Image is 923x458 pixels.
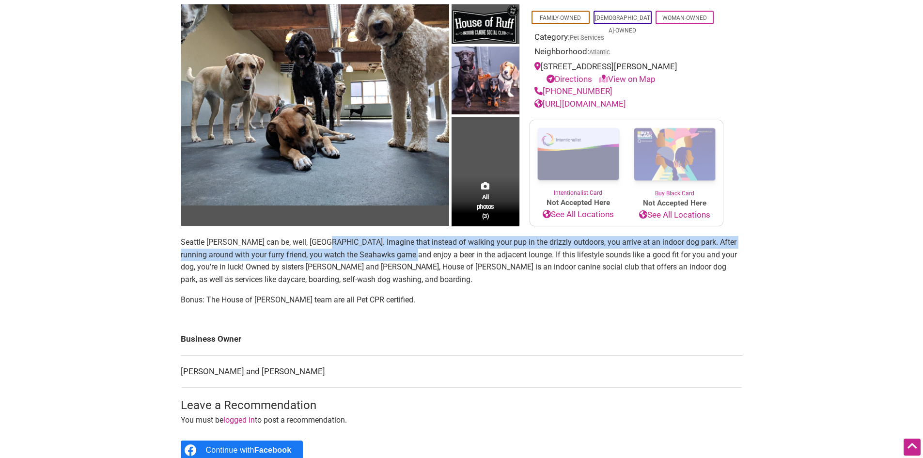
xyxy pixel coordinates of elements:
[254,446,292,454] b: Facebook
[181,355,743,388] td: [PERSON_NAME] and [PERSON_NAME]
[534,46,719,61] div: Neighborhood:
[904,439,921,456] div: Scroll Back to Top
[662,15,707,21] a: Woman-Owned
[534,31,719,46] div: Category:
[540,15,581,21] a: Family-Owned
[547,74,592,84] a: Directions
[477,192,494,220] span: All photos (3)
[599,74,656,84] a: View on Map
[181,414,743,426] p: You must be to post a recommendation.
[181,323,743,355] td: Business Owner
[181,294,743,306] p: Bonus: The House of [PERSON_NAME] team are all Pet CPR certified.
[181,397,743,414] h3: Leave a Recommendation
[589,49,610,56] span: Atlantic
[626,120,723,198] a: Buy Black Card
[223,415,255,425] a: logged in
[534,99,626,109] a: [URL][DOMAIN_NAME]
[626,209,723,221] a: See All Locations
[181,236,743,285] p: Seattle [PERSON_NAME] can be, well, [GEOGRAPHIC_DATA]. Imagine that instead of walking your pup i...
[595,15,650,34] a: [DEMOGRAPHIC_DATA]-Owned
[534,86,612,96] a: [PHONE_NUMBER]
[530,208,626,221] a: See All Locations
[530,120,626,197] a: Intentionalist Card
[626,120,723,189] img: Buy Black Card
[534,61,719,85] div: [STREET_ADDRESS][PERSON_NAME]
[626,198,723,209] span: Not Accepted Here
[570,34,604,41] a: Pet Services
[530,197,626,208] span: Not Accepted Here
[530,120,626,189] img: Intentionalist Card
